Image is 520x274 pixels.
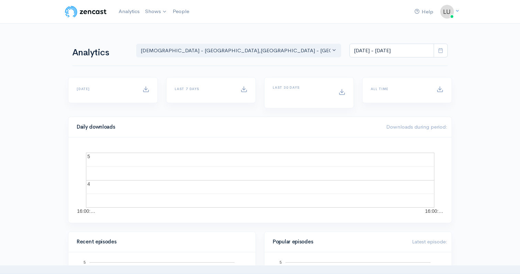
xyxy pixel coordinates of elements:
span: Downloads during period: [386,123,447,130]
img: ... [440,5,454,19]
a: People [170,4,192,19]
text: 16:00:… [77,208,95,214]
text: 5 [87,154,90,159]
svg: A chart. [77,146,443,215]
h4: Recent episodes [77,239,243,245]
div: [DEMOGRAPHIC_DATA] - [GEOGRAPHIC_DATA] , [GEOGRAPHIC_DATA] - [GEOGRAPHIC_DATA]... , Local [DEMOGR... [141,47,331,55]
text: 5 [280,260,282,264]
h6: Last 30 days [273,86,330,89]
h6: Last 7 days [175,87,232,91]
h6: All time [371,87,428,91]
h6: [DATE] [77,87,134,91]
span: Latest episode: [412,238,447,245]
h1: Analytics [72,48,128,58]
img: ZenCast Logo [64,5,108,19]
button: Mercy Church - CA, Mercy Church - Santa Mari..., Local Church - San Luis O... [136,44,341,58]
a: Help [412,4,436,19]
h4: Daily downloads [77,124,378,130]
input: analytics date range selector [349,44,434,58]
text: 5 [84,260,86,264]
text: 16:00:… [425,208,443,214]
a: Shows [142,4,170,19]
text: 4 [87,181,90,187]
h4: Popular episodes [273,239,404,245]
a: Analytics [116,4,142,19]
